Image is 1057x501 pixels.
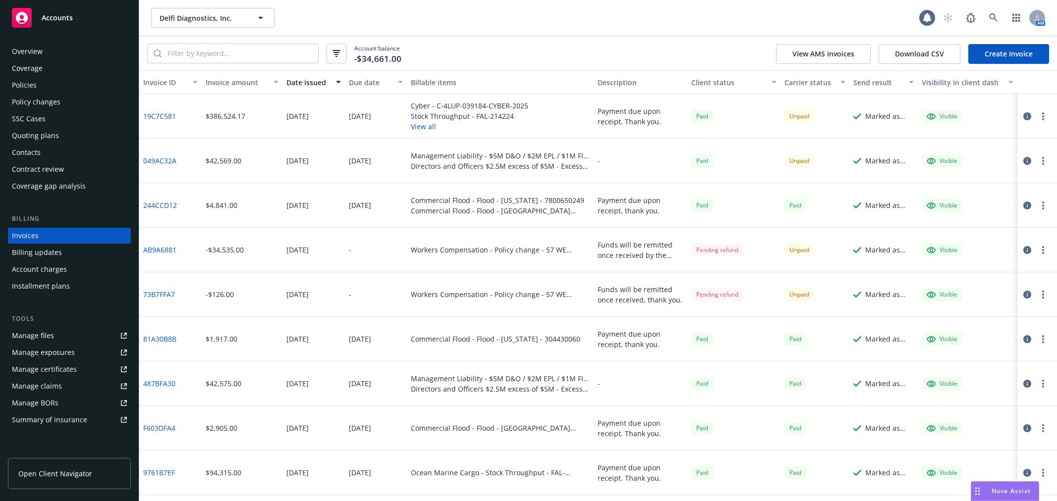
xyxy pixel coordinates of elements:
span: Manage exposures [8,345,131,360]
div: Cyber - C-4LUP-039184-CYBER-2025 [411,100,528,111]
div: Unpaid [784,288,814,301]
div: Account charges [12,261,67,277]
div: Client status [691,77,766,88]
div: Send result [853,77,903,88]
div: Visible [927,246,957,254]
a: Search [984,8,1003,28]
div: Marked as sent [865,245,914,255]
div: Overview [12,44,43,59]
div: Workers Compensation - Policy change - 57 WE AX9K5S [411,245,590,255]
a: Installment plans [8,278,131,294]
a: Manage files [8,328,131,344]
div: $2,905.00 [206,423,237,433]
div: Marked as sent [865,155,914,166]
div: Directors and Officers $2.5M excess of $5M - Excess D&O - 47-EMC-330192-02 [411,384,590,394]
div: Commercial Flood - Flood - [US_STATE] - 304430060 [411,334,580,344]
div: [DATE] [349,378,371,389]
div: Paid [691,422,713,434]
div: Billing updates [12,245,62,260]
a: Policy changes [8,94,131,110]
button: Delfi Diagnostics, Inc. [151,8,275,28]
div: [DATE] [349,334,371,344]
a: Summary of insurance [8,412,131,428]
span: Open Client Navigator [18,468,92,479]
div: Visible [927,335,957,344]
div: Visible [927,156,957,165]
button: Billable items [407,70,594,94]
div: Payment due upon receipt, thank you. [598,195,683,216]
div: Coverage [12,60,43,76]
div: Date issued [286,77,330,88]
div: [DATE] [349,111,371,121]
div: Coverage gap analysis [12,178,86,194]
div: Billing [8,214,131,224]
div: Commercial Flood - Flood - [US_STATE] - 7800650249 [411,195,590,205]
div: Drag to move [971,482,984,501]
div: Paid [691,377,713,390]
div: Visible [927,424,957,433]
a: Billing updates [8,245,131,260]
div: Billable items [411,77,590,88]
a: Report a Bug [961,8,981,28]
a: Quoting plans [8,128,131,144]
input: Filter by keyword... [162,44,318,63]
div: Contacts [12,145,41,160]
a: 73B7FFA7 [143,289,175,300]
div: $94,315.00 [206,467,241,478]
div: Marked as sent [865,200,914,210]
div: Marked as sent [865,111,914,121]
span: Paid [784,333,806,345]
span: -$34,661.00 [354,52,401,65]
div: [DATE] [349,200,371,210]
div: Paid [784,466,806,479]
div: Visible [927,201,957,210]
a: Manage certificates [8,361,131,377]
button: Nova Assist [971,481,1039,501]
div: Manage claims [12,378,62,394]
span: Account balance [354,44,401,62]
div: $386,524.17 [206,111,245,121]
a: AB9A6881 [143,245,176,255]
div: Marked as sent [865,378,914,389]
div: [DATE] [349,423,371,433]
span: Delfi Diagnostics, Inc. [160,13,245,23]
div: Paid [691,466,713,479]
div: -$34,535.00 [206,245,244,255]
button: Due date [345,70,407,94]
div: [DATE] [286,111,309,121]
div: $42,575.00 [206,378,241,389]
div: SSC Cases [12,111,46,127]
a: 81A30B8B [143,334,176,344]
div: Invoice ID [143,77,187,88]
a: Start snowing [938,8,958,28]
span: Paid [784,422,806,434]
span: Paid [691,333,713,345]
a: Contract review [8,161,131,177]
div: Pending refund [691,244,743,256]
div: Management Liability - $5M D&O / $2M EPL / $1M FID / $1M Crime - J06264025 [411,150,590,161]
a: F603DFA4 [143,423,175,433]
div: Paid [784,199,806,211]
div: Manage BORs [12,395,58,411]
div: Manage exposures [12,345,75,360]
button: Description [594,70,687,94]
a: SSC Cases [8,111,131,127]
div: Visible [927,468,957,477]
a: 487BFA30 [143,378,175,389]
div: Invoices [12,228,39,244]
button: Client status [687,70,781,94]
div: [DATE] [286,423,309,433]
a: Create Invoice [968,44,1049,64]
div: Installment plans [12,278,70,294]
a: Manage claims [8,378,131,394]
div: Payment due upon receipt. Thank you. [598,418,683,439]
div: Visible [927,290,957,299]
span: Paid [784,377,806,390]
div: Management Liability - $5M D&O / $2M EPL / $1M FID / $1M Crime - 8261-7264 [411,373,590,384]
button: Visibility in client dash [918,70,1017,94]
a: Account charges [8,261,131,277]
span: Accounts [42,14,73,22]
